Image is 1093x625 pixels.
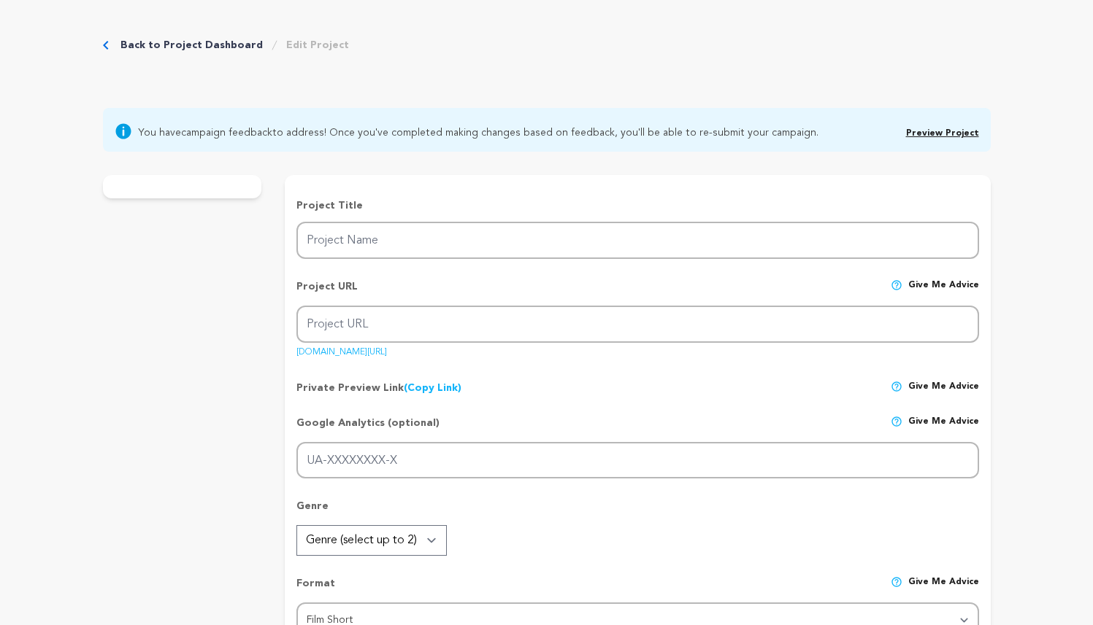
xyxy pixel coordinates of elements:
a: Preview Project [906,129,979,138]
span: Give me advice [908,381,979,395]
span: You have to address! Once you've completed making changes based on feedback, you'll be able to re... [138,123,818,140]
p: Project URL [296,279,358,306]
input: Project URL [296,306,978,343]
img: help-circle.svg [891,381,902,392]
div: Breadcrumb [103,38,349,53]
a: [DOMAIN_NAME][URL] [296,342,387,357]
span: Give me advice [908,576,979,602]
span: Give me advice [908,279,979,306]
a: Edit Project [286,38,349,53]
a: (Copy Link) [404,383,461,393]
p: Genre [296,499,978,525]
input: Project Name [296,222,978,259]
a: Back to Project Dashboard [120,38,263,53]
p: Project Title [296,198,978,213]
p: Private Preview Link [296,381,461,395]
img: help-circle.svg [891,279,902,291]
img: help-circle.svg [891,416,902,427]
p: Google Analytics (optional) [296,416,440,442]
a: campaign feedback [181,128,272,138]
span: Give me advice [908,416,979,442]
input: UA-XXXXXXXX-X [296,442,978,479]
img: help-circle.svg [891,576,902,588]
p: Format [296,576,335,602]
